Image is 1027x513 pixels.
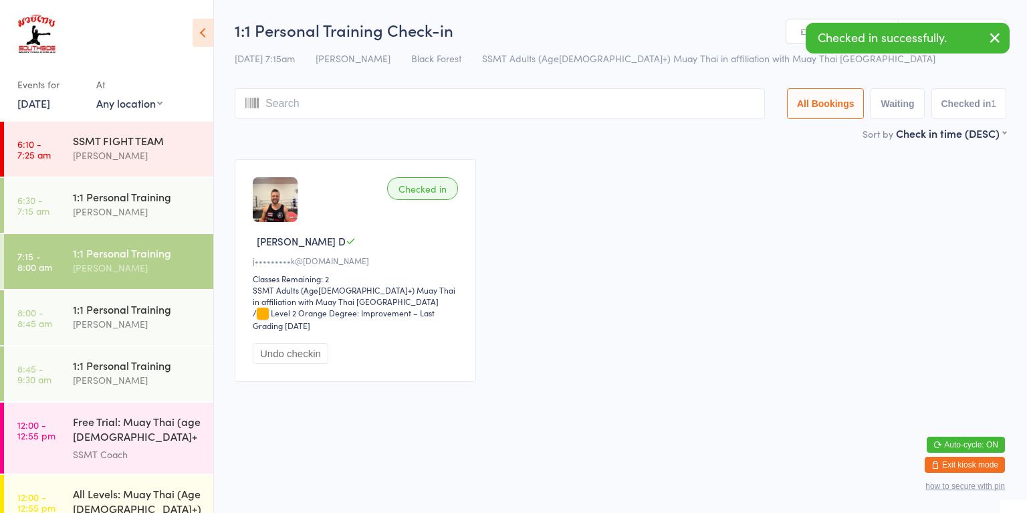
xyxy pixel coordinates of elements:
[4,178,213,233] a: 6:30 -7:15 am1:1 Personal Training[PERSON_NAME]
[17,419,55,441] time: 12:00 - 12:55 pm
[411,52,461,65] span: Black Forest
[73,358,202,373] div: 1:1 Personal Training
[17,363,51,385] time: 8:45 - 9:30 am
[73,133,202,148] div: SSMT FIGHT TEAM
[253,284,462,307] div: SSMT Adults (Age[DEMOGRAPHIC_DATA]+) Muay Thai in affiliation with Muay Thai [GEOGRAPHIC_DATA]
[73,414,202,447] div: Free Trial: Muay Thai (age [DEMOGRAPHIC_DATA]+ years)
[253,273,462,284] div: Classes Remaining: 2
[235,19,1006,41] h2: 1:1 Personal Training Check-in
[96,96,162,110] div: Any location
[806,23,1010,54] div: Checked in successfully.
[73,189,202,204] div: 1:1 Personal Training
[387,177,458,200] div: Checked in
[316,52,390,65] span: [PERSON_NAME]
[17,138,51,160] time: 6:10 - 7:25 am
[235,88,765,119] input: Search
[17,307,52,328] time: 8:00 - 8:45 am
[991,98,996,109] div: 1
[925,482,1005,491] button: how to secure with pin
[4,234,213,289] a: 7:15 -8:00 am1:1 Personal Training[PERSON_NAME]
[73,148,202,163] div: [PERSON_NAME]
[17,74,83,96] div: Events for
[253,177,298,222] img: image1711485131.png
[863,127,893,140] label: Sort by
[17,492,55,513] time: 12:00 - 12:55 pm
[17,195,49,216] time: 6:30 - 7:15 am
[787,88,865,119] button: All Bookings
[896,126,1006,140] div: Check in time (DESC)
[73,302,202,316] div: 1:1 Personal Training
[73,373,202,388] div: [PERSON_NAME]
[253,343,328,364] button: Undo checkin
[4,346,213,401] a: 8:45 -9:30 am1:1 Personal Training[PERSON_NAME]
[482,52,935,65] span: SSMT Adults (Age[DEMOGRAPHIC_DATA]+) Muay Thai in affiliation with Muay Thai [GEOGRAPHIC_DATA]
[253,255,462,266] div: j•••••••••k@[DOMAIN_NAME]
[4,122,213,177] a: 6:10 -7:25 amSSMT FIGHT TEAM[PERSON_NAME]
[927,437,1005,453] button: Auto-cycle: ON
[96,74,162,96] div: At
[4,403,213,474] a: 12:00 -12:55 pmFree Trial: Muay Thai (age [DEMOGRAPHIC_DATA]+ years)SSMT Coach
[235,52,295,65] span: [DATE] 7:15am
[871,88,924,119] button: Waiting
[17,96,50,110] a: [DATE]
[931,88,1007,119] button: Checked in1
[73,260,202,276] div: [PERSON_NAME]
[4,290,213,345] a: 8:00 -8:45 am1:1 Personal Training[PERSON_NAME]
[257,234,346,248] span: [PERSON_NAME] D
[73,447,202,462] div: SSMT Coach
[73,204,202,219] div: [PERSON_NAME]
[73,245,202,260] div: 1:1 Personal Training
[925,457,1005,473] button: Exit kiosk mode
[13,10,60,60] img: Southside Muay Thai & Fitness
[73,316,202,332] div: [PERSON_NAME]
[17,251,52,272] time: 7:15 - 8:00 am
